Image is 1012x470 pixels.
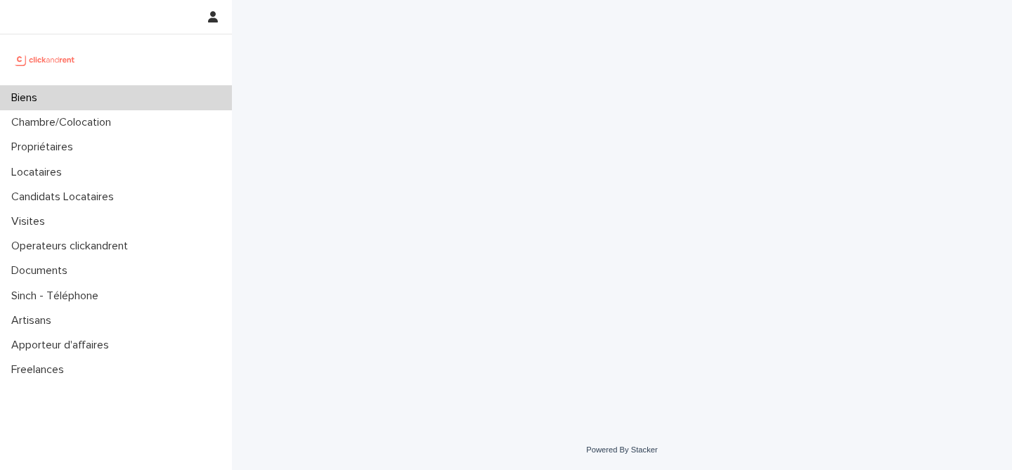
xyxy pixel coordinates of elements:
[586,445,657,454] a: Powered By Stacker
[6,190,125,204] p: Candidats Locataires
[6,363,75,377] p: Freelances
[6,264,79,278] p: Documents
[6,116,122,129] p: Chambre/Colocation
[6,240,139,253] p: Operateurs clickandrent
[6,91,48,105] p: Biens
[11,46,79,74] img: UCB0brd3T0yccxBKYDjQ
[6,339,120,352] p: Apporteur d'affaires
[6,215,56,228] p: Visites
[6,289,110,303] p: Sinch - Téléphone
[6,166,73,179] p: Locataires
[6,141,84,154] p: Propriétaires
[6,314,63,327] p: Artisans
